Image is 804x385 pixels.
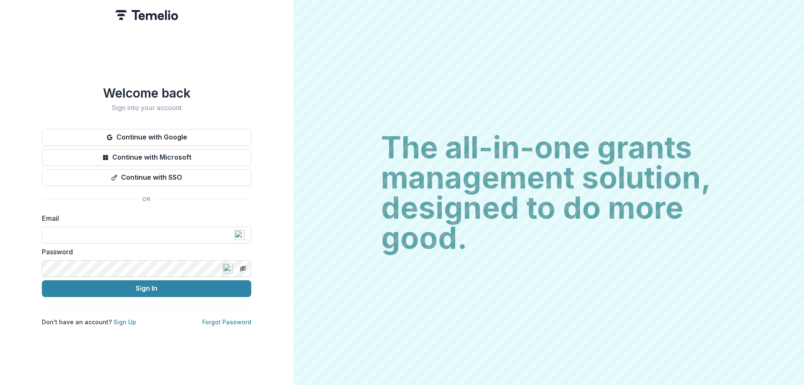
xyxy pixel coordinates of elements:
label: Email [42,213,246,223]
button: Sign In [42,280,251,297]
img: Temelio [115,10,178,20]
button: Continue with Google [42,129,251,146]
a: Sign Up [113,318,136,326]
button: Toggle password visibility [236,262,250,275]
h2: Sign into your account [42,104,251,112]
h1: Welcome back [42,85,251,101]
label: Password [42,247,246,257]
p: Don't have an account? [42,318,136,326]
img: npw-badge-icon-locked.svg [223,264,233,274]
img: npw-badge-icon-locked.svg [234,230,245,240]
button: Continue with SSO [42,169,251,186]
button: Continue with Microsoft [42,149,251,166]
a: Forgot Password [202,318,251,326]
